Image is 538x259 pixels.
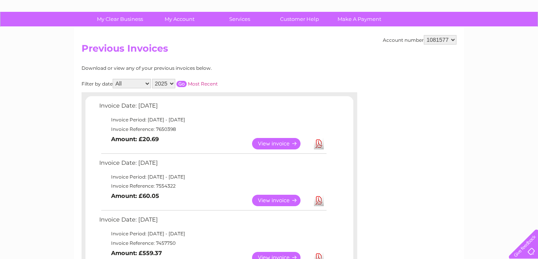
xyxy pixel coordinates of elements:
[252,138,310,149] a: View
[314,138,324,149] a: Download
[207,12,272,26] a: Services
[82,79,288,88] div: Filter by date
[111,250,162,257] b: Amount: £559.37
[97,181,328,191] td: Invoice Reference: 7554322
[97,172,328,182] td: Invoice Period: [DATE] - [DATE]
[383,35,456,45] div: Account number
[147,12,212,26] a: My Account
[327,12,392,26] a: Make A Payment
[97,158,328,172] td: Invoice Date: [DATE]
[82,65,288,71] div: Download or view any of your previous invoices below.
[441,34,465,39] a: Telecoms
[87,12,152,26] a: My Clear Business
[97,239,328,248] td: Invoice Reference: 7457750
[188,81,218,87] a: Most Recent
[252,195,310,206] a: View
[512,34,531,39] a: Log out
[314,195,324,206] a: Download
[399,34,414,39] a: Water
[97,229,328,239] td: Invoice Period: [DATE] - [DATE]
[486,34,505,39] a: Contact
[111,192,159,199] b: Amount: £60.05
[390,4,444,14] a: 0333 014 3131
[97,125,328,134] td: Invoice Reference: 7650398
[97,115,328,125] td: Invoice Period: [DATE] - [DATE]
[19,20,59,45] img: logo.png
[469,34,481,39] a: Blog
[111,136,159,143] b: Amount: £20.69
[267,12,332,26] a: Customer Help
[419,34,436,39] a: Energy
[82,43,456,58] h2: Previous Invoices
[97,101,328,115] td: Invoice Date: [DATE]
[83,4,456,38] div: Clear Business is a trading name of Verastar Limited (registered in [GEOGRAPHIC_DATA] No. 3667643...
[97,214,328,229] td: Invoice Date: [DATE]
